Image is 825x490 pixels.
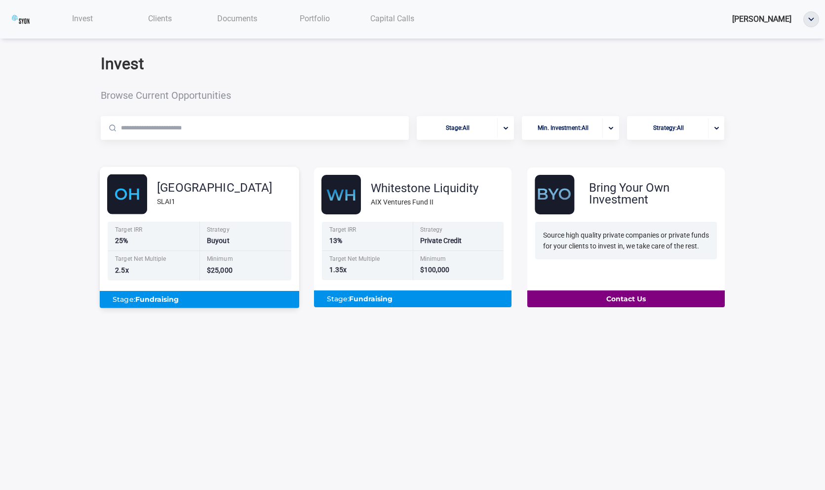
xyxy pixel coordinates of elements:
div: [GEOGRAPHIC_DATA] [157,182,272,194]
button: Strategy:Allportfolio-arrow [627,116,724,140]
span: 1.35x [329,266,347,274]
span: Invest [72,14,93,23]
div: AIX Ventures Fund II [371,197,478,207]
a: Documents [198,8,276,29]
span: 2.5x [115,266,128,274]
div: SLAI1 [157,196,272,207]
span: 25% [115,237,128,245]
img: byo.svg [535,175,579,214]
div: Stage: [108,291,291,308]
img: portfolio-arrow [609,126,613,130]
a: Invest [43,8,121,29]
span: Strategy : All [653,119,684,138]
div: Strategy [420,227,498,235]
b: Fundraising [349,294,393,303]
span: $25,000 [207,266,233,274]
img: portfolio-arrow [714,126,719,130]
span: Source high quality private companies or private funds for your clients to invest in, we take car... [543,231,709,250]
span: Stage : All [446,119,470,138]
span: Buyout [207,237,229,245]
img: ellipse [804,12,819,27]
a: Portfolio [276,8,354,29]
button: Min. Investment:Allportfolio-arrow [522,116,619,140]
div: Target IRR [329,227,407,235]
div: Target Net Multiple [329,256,407,264]
span: Private Credit [420,237,462,245]
span: [PERSON_NAME] [732,14,791,24]
div: Bring Your Own Investment [589,182,725,205]
span: 13% [329,237,342,245]
span: Browse Current Opportunities [101,90,309,100]
img: Magnifier [109,124,116,131]
div: Minimum [420,256,498,264]
img: Group_48608.svg [321,175,361,214]
span: Portfolio [300,14,330,23]
div: Strategy [207,227,285,235]
span: Clients [148,14,172,23]
b: Fundraising [135,295,179,304]
div: Minimum [207,256,285,265]
div: Whitestone Liquidity [371,182,478,194]
img: Group_48606.svg [107,174,147,214]
button: Stage:Allportfolio-arrow [417,116,514,140]
span: $100,000 [420,266,449,274]
div: Target Net Multiple [115,256,194,265]
a: Clients [121,8,198,29]
button: ellipse [803,11,819,27]
img: updated-_k4QCCGx.png [12,10,30,28]
img: portfolio-arrow [504,126,508,130]
span: Min. Investment : All [538,119,589,138]
a: Capital Calls [354,8,431,29]
span: Documents [217,14,257,23]
b: Contact Us [606,294,646,303]
h2: Invest [101,54,309,73]
div: Target IRR [115,227,194,235]
span: Capital Calls [370,14,414,23]
div: Stage: [322,290,504,307]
